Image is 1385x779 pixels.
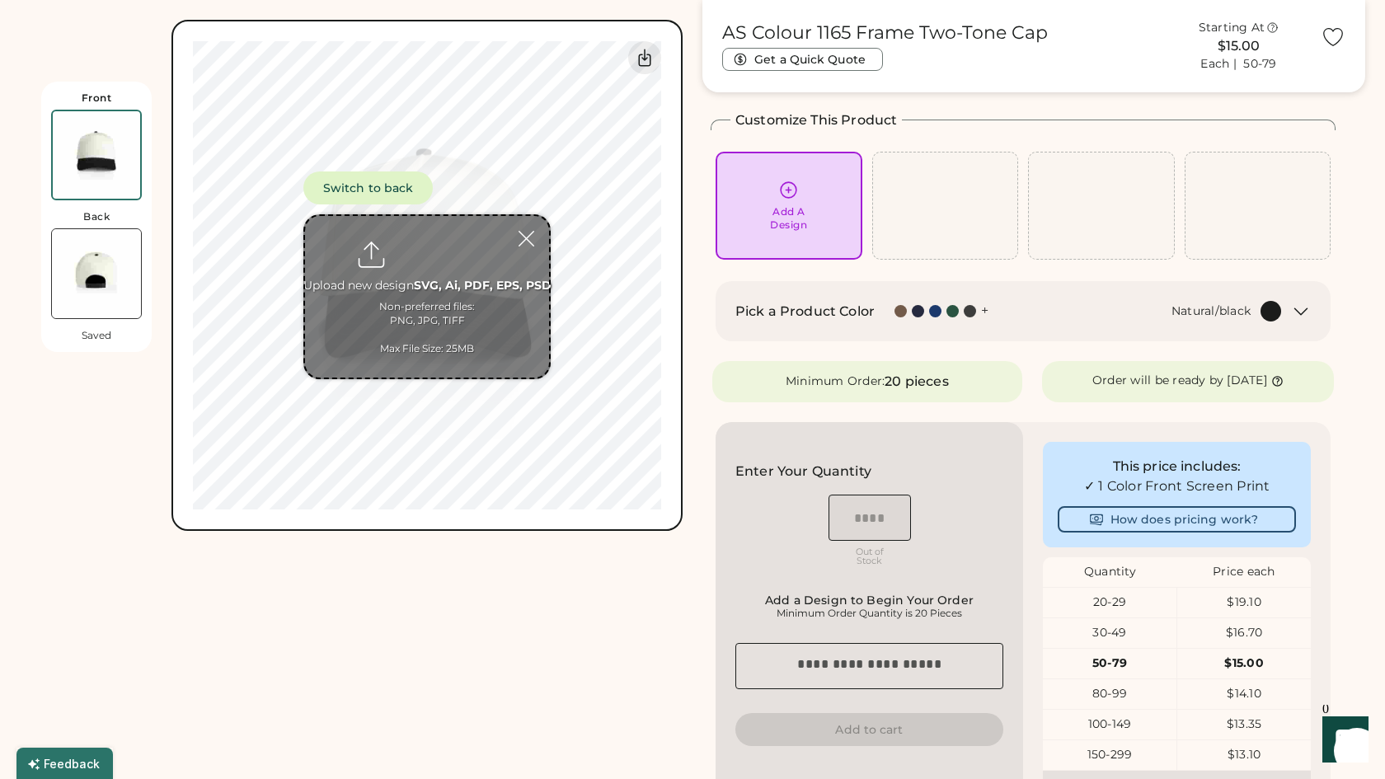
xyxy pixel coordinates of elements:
[1058,476,1296,496] div: ✓ 1 Color Front Screen Print
[1177,594,1311,611] div: $19.10
[1043,686,1176,702] div: 80-99
[1227,373,1267,389] div: [DATE]
[1167,36,1311,56] div: $15.00
[786,373,885,390] div: Minimum Order:
[722,48,883,71] button: Get a Quick Quote
[722,21,1048,45] h1: AS Colour 1165 Frame Two-Tone Cap
[740,594,998,607] div: Add a Design to Begin Your Order
[829,547,911,565] div: Out of Stock
[885,372,948,392] div: 20 pieces
[1058,506,1296,533] button: How does pricing work?
[1043,655,1176,672] div: 50-79
[53,111,140,199] img: AS Colour 1165 Natural/black Front Thumbnail
[83,210,110,223] div: Back
[303,171,433,204] button: Switch to back
[1092,373,1224,389] div: Order will be ready by
[1177,747,1311,763] div: $13.10
[414,278,552,293] strong: SVG, Ai, PDF, EPS, PSD
[1043,747,1176,763] div: 150-299
[1307,705,1378,776] iframe: Front Chat
[1177,564,1312,580] div: Price each
[770,205,807,232] div: Add A Design
[1177,655,1311,672] div: $15.00
[740,607,998,620] div: Minimum Order Quantity is 20 Pieces
[735,462,871,481] h2: Enter Your Quantity
[1058,457,1296,476] div: This price includes:
[52,229,141,318] img: AS Colour 1165 Natural/black Back Thumbnail
[82,329,111,342] div: Saved
[1200,56,1276,73] div: Each | 50-79
[981,302,988,320] div: +
[1043,564,1177,580] div: Quantity
[1177,686,1311,702] div: $14.10
[1177,716,1311,733] div: $13.35
[1043,625,1176,641] div: 30-49
[735,302,875,321] h2: Pick a Product Color
[735,713,1003,746] button: Add to cart
[303,278,552,294] div: Upload new design
[628,41,661,74] div: Download Front Mockup
[1171,303,1251,320] div: Natural/black
[735,110,897,130] h2: Customize This Product
[1043,594,1176,611] div: 20-29
[1043,716,1176,733] div: 100-149
[1199,20,1265,36] div: Starting At
[82,92,112,105] div: Front
[1177,625,1311,641] div: $16.70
